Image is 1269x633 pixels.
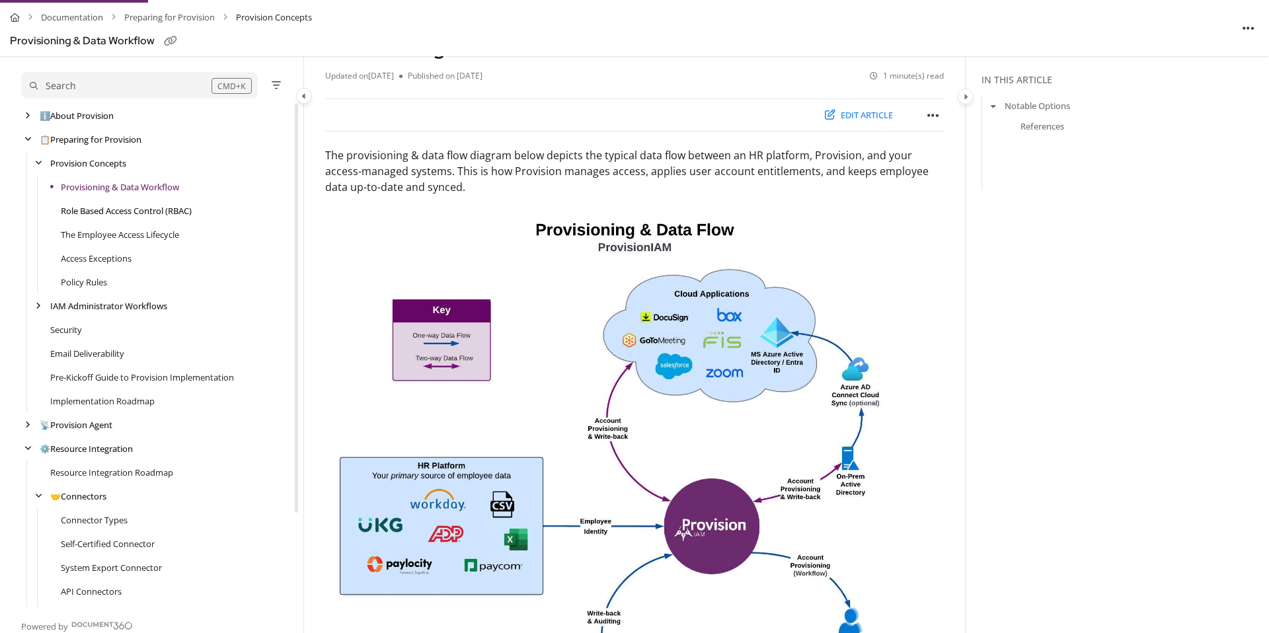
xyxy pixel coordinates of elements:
[981,73,1264,87] div: In this article
[21,443,34,455] div: arrow
[21,72,258,98] button: Search
[325,147,944,195] p: The provisioning & data flow diagram below depicts the typical data flow between an HR platform, ...
[1238,17,1259,38] button: Article more options
[71,622,133,630] img: Document360
[40,418,112,431] a: Provision Agent
[50,394,155,408] a: Implementation Roadmap
[268,77,284,93] button: Filter
[61,276,107,289] a: Policy Rules
[10,8,20,27] a: Home
[987,98,999,113] button: arrow
[50,299,167,313] a: IAM Administrator Workflows
[124,8,215,27] a: Preparing for Provision
[32,300,45,313] div: arrow
[40,133,50,145] span: 📋
[46,79,76,93] div: Search
[325,34,636,59] h1: Provisioning & Data Workflow
[41,8,103,27] a: Documentation
[50,323,82,336] a: Security
[1020,120,1064,133] a: References
[21,110,34,122] div: arrow
[10,32,155,51] div: Provisioning & Data Workflow
[325,70,399,83] li: Updated on [DATE]
[923,104,944,126] button: Article more options
[21,419,34,431] div: arrow
[160,31,181,52] button: Copy link of
[21,617,133,633] a: Powered by Document360 - opens in a new tab
[50,371,234,384] a: Pre-Kickoff Guide to Provision Implementation
[61,585,122,598] a: API Connectors
[236,8,312,27] span: Provision Concepts
[50,466,173,479] a: Resource Integration Roadmap
[61,513,128,527] a: Connector Types
[211,78,252,94] div: CMD+K
[40,109,114,122] a: About Provision
[61,228,179,241] a: The Employee Access Lifecycle
[61,561,162,574] a: System Export Connector
[399,70,482,83] li: Published on [DATE]
[1005,99,1070,112] a: Notable Options
[40,110,50,122] span: ℹ️
[61,252,132,265] a: Access Exceptions
[296,88,312,104] button: Category toggle
[40,419,50,431] span: 📡
[32,490,45,503] div: arrow
[21,620,68,633] span: Powered by
[40,442,133,455] a: Resource Integration
[61,180,179,194] a: Provisioning & Data Workflow
[61,204,192,217] a: Role Based Access Control (RBAC)
[40,443,50,455] span: ⚙️
[816,104,902,126] button: Edit article
[50,490,106,503] a: Connectors
[40,133,141,146] a: Preparing for Provision
[870,70,944,83] li: 1 minute(s) read
[50,490,61,502] span: 🤝
[958,89,974,104] button: Category toggle
[21,133,34,146] div: arrow
[61,537,155,550] a: Self-Certified Connector
[32,157,45,170] div: arrow
[50,157,126,170] a: Provision Concepts
[50,347,124,360] a: Email Deliverability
